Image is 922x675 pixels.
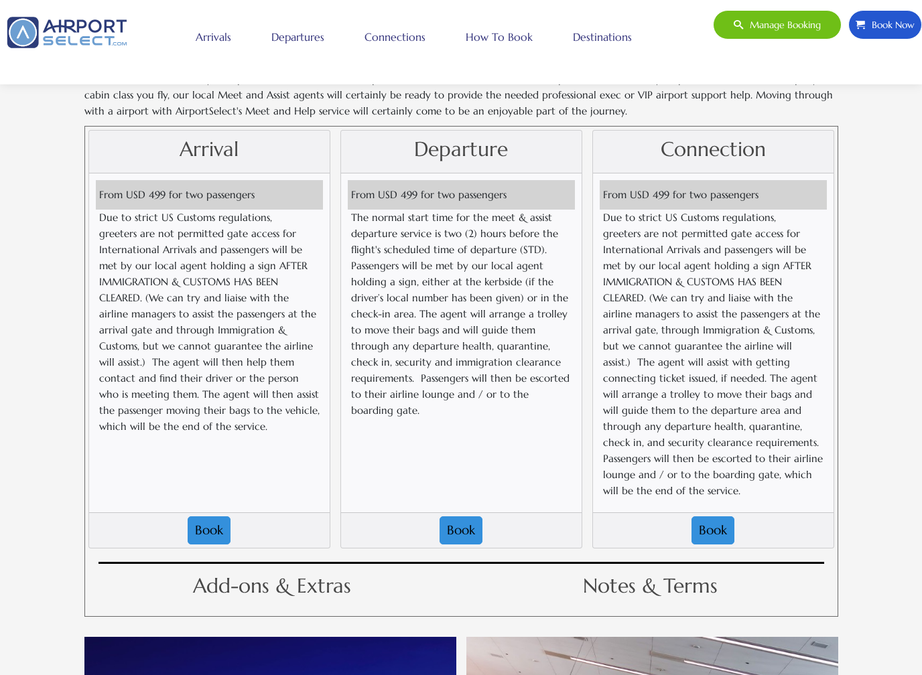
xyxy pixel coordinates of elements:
h2: Add-ons & Extras [88,571,456,601]
div: From USD 499 for two passengers [351,187,575,203]
h2: Notes & Terms [466,571,834,601]
span: Book Now [865,11,915,39]
a: Arrivals [192,20,235,54]
p: Due to strict US Customs regulations, greeters are not permitted gate access for International Ar... [99,210,320,435]
button: Book [691,516,734,544]
a: Departures [268,20,328,54]
button: Book [440,516,482,544]
a: Manage booking [713,10,842,40]
a: Destinations [570,20,635,54]
p: The normal start time for the meet & assist departure service is two (2) hours before the flight'... [351,210,572,419]
span: Manage booking [743,11,821,39]
h2: Arrival [96,134,323,164]
a: How to book [462,20,536,54]
div: From USD 499 for two passengers [99,187,323,203]
a: Connections [361,20,429,54]
p: Due to strict US Customs regulations, greeters are not permitted gate access for International Ar... [603,210,824,499]
h2: Departure [348,134,575,164]
a: Book Now [848,10,922,40]
h2: Connection [600,134,827,164]
div: From USD 499 for two passengers [603,187,827,203]
button: Book [188,516,230,544]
